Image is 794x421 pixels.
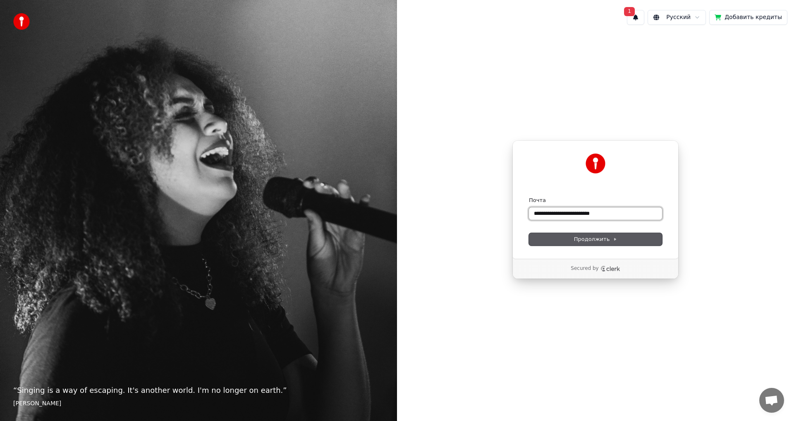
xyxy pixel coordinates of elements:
button: Продолжить [529,233,662,245]
p: “ Singing is a way of escaping. It's another world. I'm no longer on earth. ” [13,385,384,396]
img: Youka [586,154,605,173]
label: Почта [529,197,546,204]
a: Открытый чат [759,388,784,413]
span: Продолжить [574,236,617,243]
footer: [PERSON_NAME] [13,399,384,408]
span: 1 [624,7,635,16]
p: Secured by [571,265,598,272]
button: Добавить кредиты [709,10,787,25]
img: youka [13,13,30,30]
a: Clerk logo [600,266,620,272]
button: 1 [627,10,644,25]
